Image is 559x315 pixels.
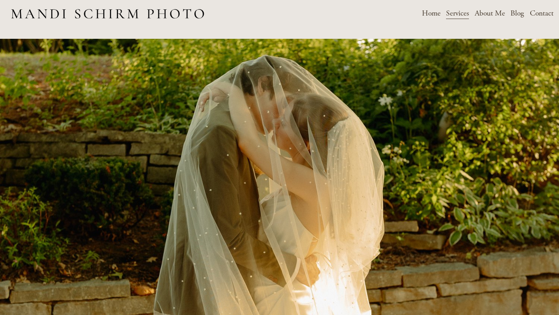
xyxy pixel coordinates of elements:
[446,7,469,20] a: folder dropdown
[5,0,210,26] img: Des Moines Wedding Photographer - Mandi Schirm Photo
[530,7,554,20] a: Contact
[475,7,505,20] a: About Me
[510,7,524,20] a: Blog
[446,7,469,19] span: Services
[422,7,441,20] a: Home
